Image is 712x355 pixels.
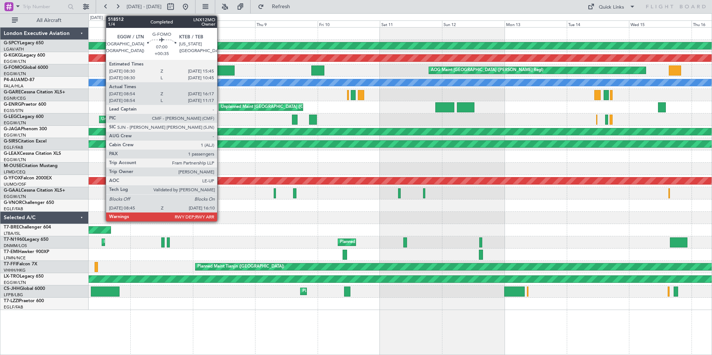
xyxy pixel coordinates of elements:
[431,65,543,76] div: AOG Maint [GEOGRAPHIC_DATA] ([PERSON_NAME] Regl)
[4,59,26,64] a: EGGW/LTN
[4,255,26,261] a: LFMN/NCE
[4,299,44,303] a: T7-LZZIPraetor 600
[197,261,284,272] div: Planned Maint Tianjin ([GEOGRAPHIC_DATA])
[4,53,45,58] a: G-KGKGLegacy 600
[104,237,181,248] div: Planned Maint Lagos ([PERSON_NAME])
[4,164,22,168] span: M-OUSE
[4,250,18,254] span: T7-EMI
[4,115,44,119] a: G-LEGCLegacy 600
[4,237,48,242] a: T7-N1960Legacy 650
[4,102,46,107] a: G-ENRGPraetor 600
[4,188,21,193] span: G-GAAL
[4,169,25,175] a: LFMD/CEQ
[221,102,343,113] div: Unplanned Maint [GEOGRAPHIC_DATA] ([GEOGRAPHIC_DATA])
[23,1,66,12] input: Trip Number
[584,1,639,13] button: Quick Links
[4,83,23,89] a: FALA/HLA
[4,90,65,95] a: G-GARECessna Citation XLS+
[4,65,48,70] a: G-FOMOGlobal 6000
[302,286,420,297] div: Planned Maint [GEOGRAPHIC_DATA] ([GEOGRAPHIC_DATA])
[4,145,23,150] a: EGLF/FAB
[4,139,18,144] span: G-SIRS
[127,3,162,10] span: [DATE] - [DATE]
[4,304,23,310] a: EGLF/FAB
[4,231,20,236] a: LTBA/ISL
[4,96,26,101] a: EGNR/CEG
[4,237,25,242] span: T7-N1960
[4,120,26,126] a: EGGW/LTN
[4,157,26,163] a: EGGW/LTN
[4,41,20,45] span: G-SPCY
[4,274,44,279] a: LX-TROLegacy 650
[4,299,19,303] span: T7-LZZI
[4,206,23,212] a: EGLF/FAB
[4,176,52,180] a: G-YFOXFalcon 2000EX
[4,176,21,180] span: G-YFOX
[629,20,691,27] div: Wed 15
[19,18,79,23] span: All Aircraft
[4,268,26,273] a: VHHH/HKG
[4,182,26,187] a: UUMO/OSF
[4,250,49,254] a: T7-EMIHawker 900XP
[4,188,65,193] a: G-GAALCessna Citation XLS+
[90,15,103,21] div: [DATE]
[4,41,44,45] a: G-SPCYLegacy 650
[567,20,629,27] div: Tue 14
[4,292,23,298] a: LFPB/LBG
[4,115,20,119] span: G-LEGC
[130,20,193,27] div: Tue 7
[4,127,21,131] span: G-JAGA
[4,90,21,95] span: G-GARE
[4,127,47,131] a: G-JAGAPhenom 300
[4,287,45,291] a: CS-JHHGlobal 6000
[4,243,27,249] a: DNMM/LOS
[254,1,299,13] button: Refresh
[4,65,23,70] span: G-FOMO
[4,71,26,77] a: EGGW/LTN
[101,114,224,125] div: Unplanned Maint [GEOGRAPHIC_DATA] ([GEOGRAPHIC_DATA])
[255,20,317,27] div: Thu 9
[193,20,255,27] div: Wed 8
[318,20,380,27] div: Fri 10
[4,225,19,230] span: T7-BRE
[340,237,417,248] div: Planned Maint Lagos ([PERSON_NAME])
[4,280,26,285] a: EGGW/LTN
[4,287,20,291] span: CS-JHH
[4,194,26,199] a: EGGW/LTN
[4,78,35,82] a: P4-AUAMD-87
[4,151,20,156] span: G-LEAX
[4,132,26,138] a: EGGW/LTN
[4,274,20,279] span: LX-TRO
[599,4,624,11] div: Quick Links
[4,78,20,82] span: P4-AUA
[4,53,21,58] span: G-KGKG
[442,20,504,27] div: Sun 12
[68,20,130,27] div: Mon 6
[380,20,442,27] div: Sat 11
[8,15,81,26] button: All Aircraft
[4,102,21,107] span: G-ENRG
[4,225,51,230] a: T7-BREChallenger 604
[4,47,24,52] a: LGAV/ATH
[4,262,37,266] a: T7-FFIFalcon 7X
[4,139,47,144] a: G-SIRSCitation Excel
[505,20,567,27] div: Mon 13
[4,108,23,113] a: EGSS/STN
[266,4,297,9] span: Refresh
[4,201,22,205] span: G-VNOR
[4,164,58,168] a: M-OUSECitation Mustang
[4,201,54,205] a: G-VNORChallenger 650
[4,151,61,156] a: G-LEAXCessna Citation XLS
[4,262,17,266] span: T7-FFI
